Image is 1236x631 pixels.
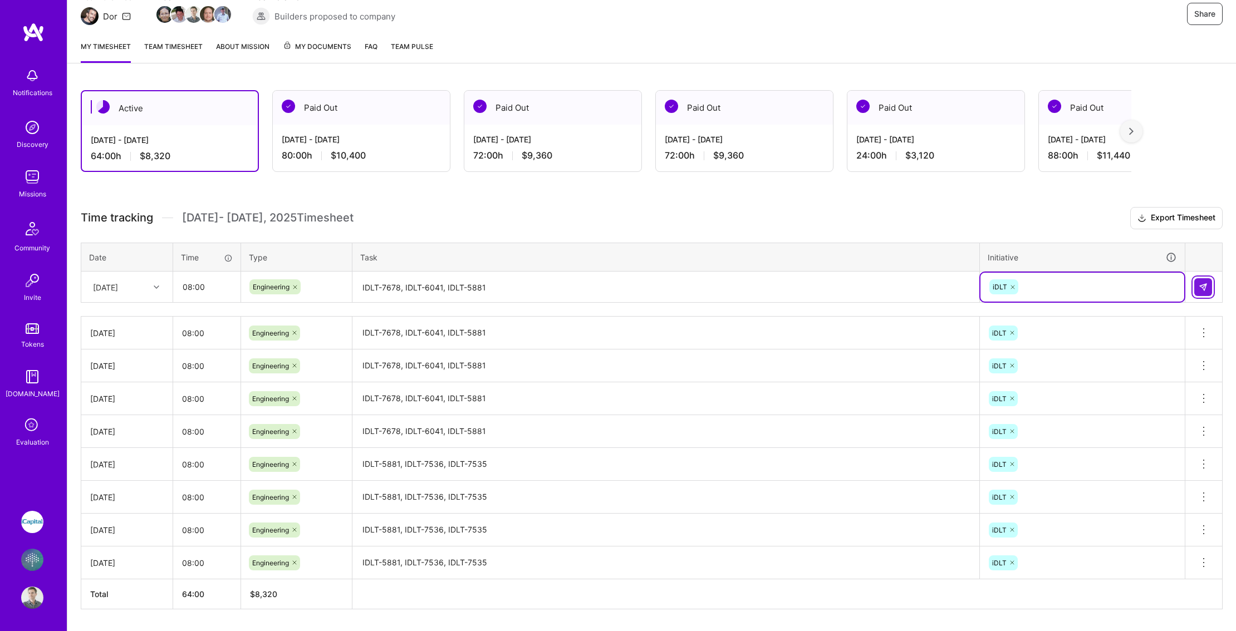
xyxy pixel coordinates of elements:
[90,327,164,339] div: [DATE]
[1194,278,1213,296] div: null
[665,150,824,161] div: 72:00 h
[1137,213,1146,224] i: icon Download
[173,417,241,446] input: HH:MM
[473,134,632,145] div: [DATE] - [DATE]
[1194,8,1215,19] span: Share
[173,351,241,381] input: HH:MM
[173,384,241,413] input: HH:MM
[18,549,46,571] a: Flowcarbon: AI Memory Company
[252,362,289,370] span: Engineering
[173,548,241,578] input: HH:MM
[283,41,351,63] a: My Documents
[158,5,172,24] a: Team Member Avatar
[252,526,289,534] span: Engineering
[215,5,230,24] a: Team Member Avatar
[522,150,552,161] span: $9,360
[331,150,366,161] span: $10,400
[81,579,173,609] th: Total
[90,426,164,437] div: [DATE]
[252,395,289,403] span: Engineering
[187,5,201,24] a: Team Member Avatar
[173,482,241,512] input: HH:MM
[241,243,352,272] th: Type
[96,100,110,114] img: Active
[713,150,744,161] span: $9,360
[13,87,52,98] div: Notifications
[21,366,43,388] img: guide book
[665,134,824,145] div: [DATE] - [DATE]
[21,166,43,188] img: teamwork
[173,515,241,545] input: HH:MM
[1048,100,1061,113] img: Paid Out
[90,524,164,536] div: [DATE]
[988,251,1177,264] div: Initiative
[26,323,39,334] img: tokens
[156,6,173,23] img: Team Member Avatar
[252,7,270,25] img: Builders proposed to company
[90,393,164,405] div: [DATE]
[93,281,118,293] div: [DATE]
[354,482,978,512] textarea: IDLT-5881, IDLT-7536, IDLT-7535
[81,243,173,272] th: Date
[282,100,295,113] img: Paid Out
[252,329,289,337] span: Engineering
[992,362,1007,370] span: iDLT
[354,449,978,480] textarea: IDLT-5881, IDLT-7536, IDLT-7535
[173,318,241,348] input: HH:MM
[140,150,170,162] span: $8,320
[18,511,46,533] a: iCapital: Build and maintain RESTful API
[273,91,450,125] div: Paid Out
[81,41,131,63] a: My timesheet
[354,515,978,545] textarea: IDLT-5881, IDLT-7536, IDLT-7535
[91,150,249,162] div: 64:00 h
[185,6,202,23] img: Team Member Avatar
[173,579,241,609] th: 64:00
[252,427,289,436] span: Engineering
[283,41,351,53] span: My Documents
[21,338,44,350] div: Tokens
[103,11,117,22] div: Dor
[1039,91,1216,125] div: Paid Out
[91,134,249,146] div: [DATE] - [DATE]
[665,100,678,113] img: Paid Out
[172,5,187,24] a: Team Member Avatar
[200,6,217,23] img: Team Member Avatar
[992,493,1007,501] span: iDLT
[14,242,50,254] div: Community
[354,273,978,302] textarea: IDLT-7678, IDLT-6041, IDLT-5881
[847,91,1024,125] div: Paid Out
[473,100,487,113] img: Paid Out
[21,65,43,87] img: bell
[22,415,43,436] i: icon SelectionTeam
[391,41,433,63] a: Team Pulse
[90,557,164,569] div: [DATE]
[82,91,258,125] div: Active
[250,589,277,599] span: $ 8,320
[252,559,289,567] span: Engineering
[90,360,164,372] div: [DATE]
[856,100,870,113] img: Paid Out
[1130,207,1223,229] button: Export Timesheet
[21,549,43,571] img: Flowcarbon: AI Memory Company
[391,42,433,51] span: Team Pulse
[173,450,241,479] input: HH:MM
[656,91,833,125] div: Paid Out
[216,41,269,63] a: About Mission
[174,272,240,302] input: HH:MM
[154,284,159,290] i: icon Chevron
[993,283,1007,291] span: iDLT
[21,586,43,609] img: User Avatar
[352,243,980,272] th: Task
[171,6,188,23] img: Team Member Avatar
[354,548,978,578] textarea: IDLT-5881, IDLT-7536, IDLT-7535
[19,188,46,200] div: Missions
[90,459,164,470] div: [DATE]
[16,436,49,448] div: Evaluation
[274,11,395,22] span: Builders proposed to company
[473,150,632,161] div: 72:00 h
[1129,127,1134,135] img: right
[122,12,131,21] i: icon Mail
[1187,3,1223,25] button: Share
[21,511,43,533] img: iCapital: Build and maintain RESTful API
[992,427,1007,436] span: iDLT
